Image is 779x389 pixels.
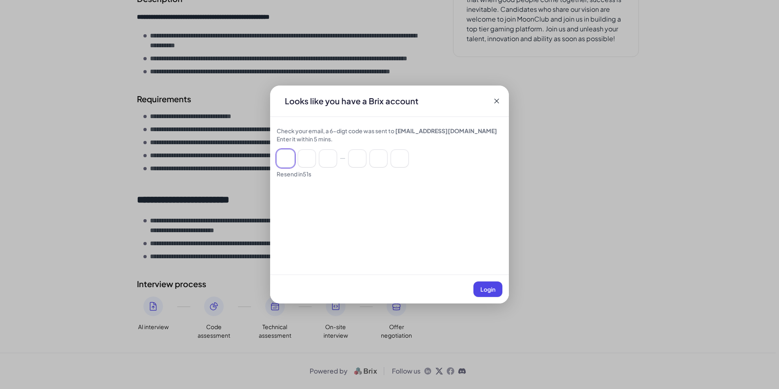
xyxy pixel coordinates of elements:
button: Login [473,281,502,297]
div: Looks like you have a Brix account [278,95,425,107]
span: Login [480,286,495,293]
span: [EMAIL_ADDRESS][DOMAIN_NAME] [395,127,497,134]
div: Resend in 51 s [277,170,502,178]
div: Check your email, a 6-digt code was sent to Enter it within 5 mins. [277,127,502,143]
